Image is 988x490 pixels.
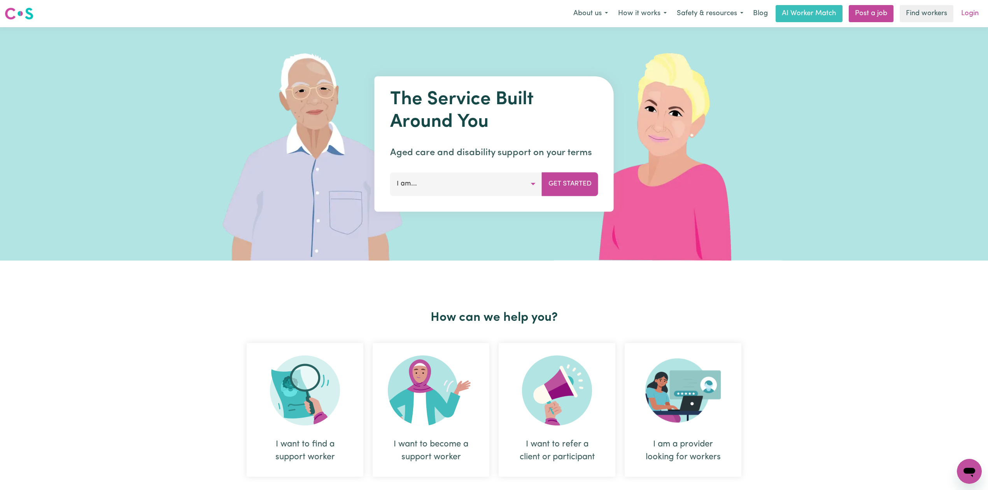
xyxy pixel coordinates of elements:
div: I want to become a support worker [373,343,489,477]
div: I want to become a support worker [391,438,471,464]
img: Become Worker [388,355,474,425]
img: Search [270,355,340,425]
img: Provider [645,355,721,425]
a: Login [956,5,983,22]
p: Aged care and disability support on your terms [390,146,598,160]
img: Careseekers logo [5,7,33,21]
a: AI Worker Match [776,5,843,22]
a: Blog [748,5,773,22]
button: Get Started [542,172,598,196]
div: I am a provider looking for workers [643,438,723,464]
button: How it works [613,5,672,22]
div: I am a provider looking for workers [625,343,741,477]
h2: How can we help you? [242,310,746,325]
button: Safety & resources [672,5,748,22]
iframe: Button to launch messaging window [957,459,982,484]
a: Find workers [900,5,953,22]
div: I want to refer a client or participant [517,438,597,464]
a: Careseekers logo [5,5,33,23]
img: Refer [522,355,592,425]
button: I am... [390,172,542,196]
div: I want to find a support worker [265,438,345,464]
div: I want to refer a client or participant [499,343,615,477]
a: Post a job [849,5,893,22]
h1: The Service Built Around You [390,89,598,133]
button: About us [568,5,613,22]
div: I want to find a support worker [247,343,363,477]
